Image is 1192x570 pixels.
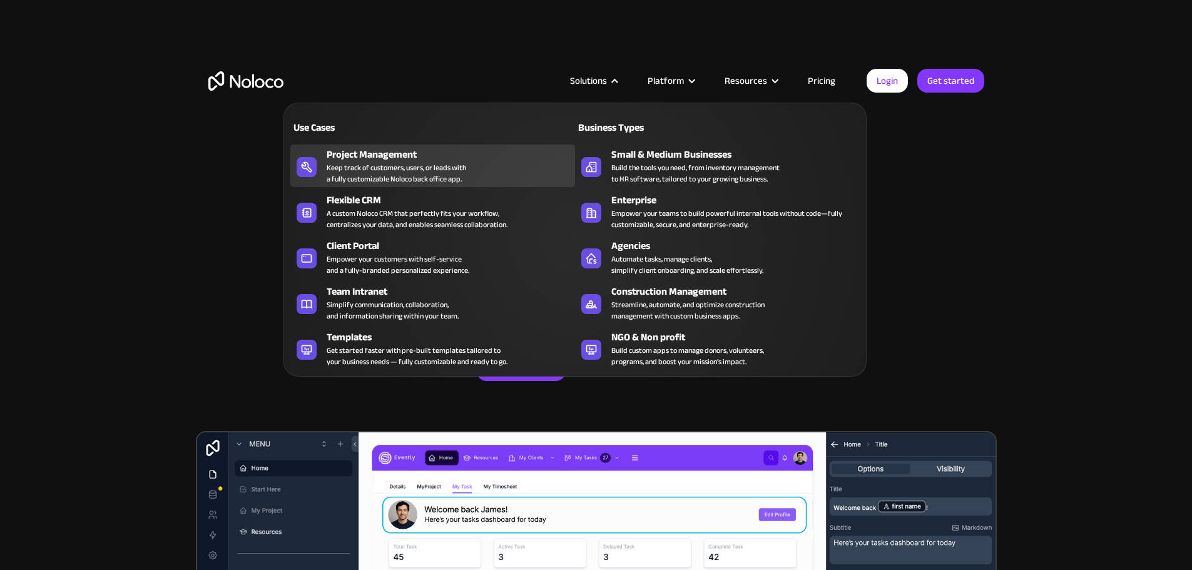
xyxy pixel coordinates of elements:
div: Enterprise [611,193,865,208]
div: Keep track of customers, users, or leads with a fully customizable Noloco back office app. [327,162,466,185]
div: Solutions [554,73,632,89]
a: EnterpriseEmpower your teams to build powerful internal tools without code—fully customizable, se... [575,190,860,233]
a: Client PortalEmpower your customers with self-serviceand a fully-branded personalized experience. [290,236,575,278]
div: Build custom apps to manage donors, volunteers, programs, and boost your mission’s impact. [611,345,764,367]
div: A custom Noloco CRM that perfectly fits your workflow, centralizes your data, and enables seamles... [327,208,507,230]
a: Pricing [792,73,851,89]
div: Automate tasks, manage clients, simplify client onboarding, and scale effortlessly. [611,253,763,276]
a: NGO & Non profitBuild custom apps to manage donors, volunteers,programs, and boost your mission’s... [575,327,860,370]
a: Login [867,69,908,93]
a: Team IntranetSimplify communication, collaboration,and information sharing within your team. [290,282,575,324]
div: Business Types [575,120,712,135]
a: Small & Medium BusinessesBuild the tools you need, from inventory managementto HR software, tailo... [575,145,860,187]
a: AgenciesAutomate tasks, manage clients,simplify client onboarding, and scale effortlessly. [575,236,860,278]
a: home [208,71,283,91]
div: Empower your customers with self-service and a fully-branded personalized experience. [327,253,469,276]
div: Build the tools you need, from inventory management to HR software, tailored to your growing busi... [611,162,780,185]
div: Platform [648,73,684,89]
div: Flexible CRM [327,193,581,208]
a: Get started [917,69,984,93]
a: Project ManagementKeep track of customers, users, or leads witha fully customizable Noloco back o... [290,145,575,187]
div: Get started faster with pre-built templates tailored to your business needs — fully customizable ... [327,345,507,367]
div: Streamline, automate, and optimize construction management with custom business apps. [611,299,765,322]
div: Platform [632,73,709,89]
a: Construction ManagementStreamline, automate, and optimize constructionmanagement with custom busi... [575,282,860,324]
div: Resources [725,73,767,89]
a: Use Cases [290,113,575,141]
div: Use Cases [290,120,427,135]
div: Construction Management [611,284,865,299]
div: Empower your teams to build powerful internal tools without code—fully customizable, secure, and ... [611,208,853,230]
a: Business Types [575,113,860,141]
div: Team Intranet [327,284,581,299]
div: Solutions [570,73,607,89]
div: Resources [709,73,792,89]
nav: Solutions [283,85,867,377]
h2: Business Apps for Teams [208,154,984,254]
div: Templates [327,330,581,345]
div: Agencies [611,238,865,253]
div: NGO & Non profit [611,330,865,345]
div: Small & Medium Businesses [611,147,865,162]
div: Client Portal [327,238,581,253]
a: TemplatesGet started faster with pre-built templates tailored toyour business needs — fully custo... [290,327,575,370]
div: Project Management [327,147,581,162]
a: Flexible CRMA custom Noloco CRM that perfectly fits your workflow,centralizes your data, and enab... [290,190,575,233]
div: Simplify communication, collaboration, and information sharing within your team. [327,299,459,322]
